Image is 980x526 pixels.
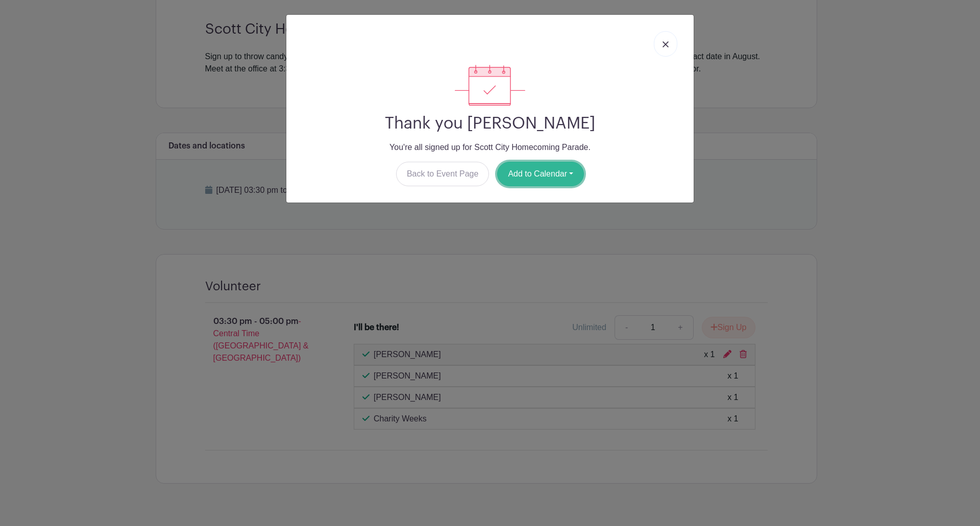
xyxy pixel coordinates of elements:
p: You're all signed up for Scott City Homecoming Parade. [295,141,685,154]
button: Add to Calendar [497,162,584,186]
h2: Thank you [PERSON_NAME] [295,114,685,133]
img: close_button-5f87c8562297e5c2d7936805f587ecaba9071eb48480494691a3f1689db116b3.svg [663,41,669,47]
a: Back to Event Page [396,162,489,186]
img: signup_complete-c468d5dda3e2740ee63a24cb0ba0d3ce5d8a4ecd24259e683200fb1569d990c8.svg [455,65,525,106]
